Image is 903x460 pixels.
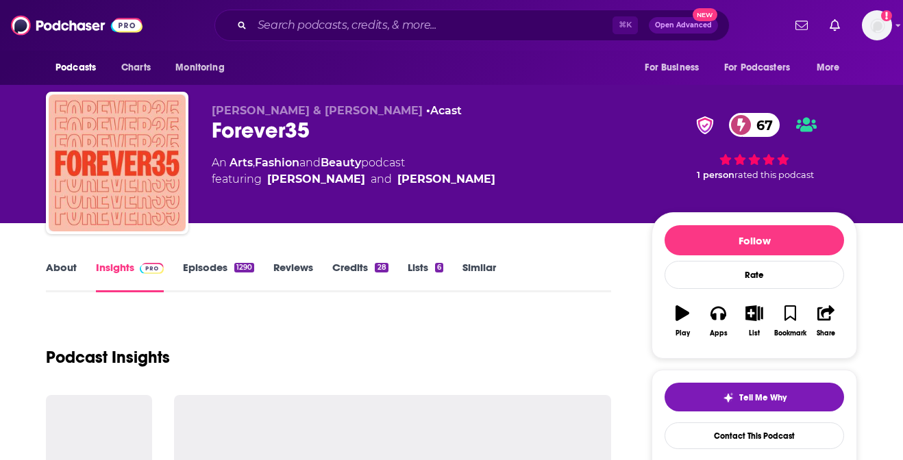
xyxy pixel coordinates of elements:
[749,329,760,337] div: List
[49,94,186,231] img: Forever35
[96,261,164,292] a: InsightsPodchaser Pro
[426,104,462,117] span: •
[692,116,718,134] img: verified Badge
[652,104,857,189] div: verified Badge67 1 personrated this podcast
[252,14,613,36] input: Search podcasts, credits, & more...
[724,58,790,77] span: For Podcasters
[665,383,844,411] button: tell me why sparkleTell Me Why
[710,329,728,337] div: Apps
[267,171,365,188] a: Doree Shafrir
[665,296,700,346] button: Play
[862,10,892,40] span: Logged in as megcassidy
[772,296,808,346] button: Bookmark
[397,171,495,188] a: Kate Spencer
[862,10,892,40] img: User Profile
[121,58,151,77] span: Charts
[700,296,736,346] button: Apps
[166,55,242,81] button: open menu
[824,14,845,37] a: Show notifications dropdown
[743,113,780,137] span: 67
[371,171,392,188] span: and
[613,16,638,34] span: ⌘ K
[697,170,734,180] span: 1 person
[430,104,462,117] a: Acast
[212,155,495,188] div: An podcast
[230,156,253,169] a: Arts
[212,171,495,188] span: featuring
[273,261,313,292] a: Reviews
[299,156,321,169] span: and
[175,58,224,77] span: Monitoring
[645,58,699,77] span: For Business
[665,225,844,255] button: Follow
[253,156,255,169] span: ,
[255,156,299,169] a: Fashion
[676,329,690,337] div: Play
[112,55,159,81] a: Charts
[817,329,835,337] div: Share
[715,55,810,81] button: open menu
[46,55,114,81] button: open menu
[739,392,787,403] span: Tell Me Why
[807,55,857,81] button: open menu
[734,170,814,180] span: rated this podcast
[408,261,443,292] a: Lists6
[212,104,423,117] span: [PERSON_NAME] & [PERSON_NAME]
[790,14,813,37] a: Show notifications dropdown
[862,10,892,40] button: Show profile menu
[817,58,840,77] span: More
[729,113,780,137] a: 67
[214,10,730,41] div: Search podcasts, credits, & more...
[655,22,712,29] span: Open Advanced
[55,58,96,77] span: Podcasts
[183,261,254,292] a: Episodes1290
[808,296,844,346] button: Share
[462,261,496,292] a: Similar
[649,17,718,34] button: Open AdvancedNew
[234,263,254,272] div: 1290
[46,261,77,292] a: About
[435,263,443,272] div: 6
[665,422,844,449] a: Contact This Podcast
[46,347,170,368] h1: Podcast Insights
[140,263,164,274] img: Podchaser Pro
[635,55,716,81] button: open menu
[774,329,806,337] div: Bookmark
[332,261,388,292] a: Credits28
[881,10,892,21] svg: Add a profile image
[321,156,361,169] a: Beauty
[693,8,717,21] span: New
[665,261,844,289] div: Rate
[11,12,143,38] img: Podchaser - Follow, Share and Rate Podcasts
[375,263,388,272] div: 28
[737,296,772,346] button: List
[723,392,734,403] img: tell me why sparkle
